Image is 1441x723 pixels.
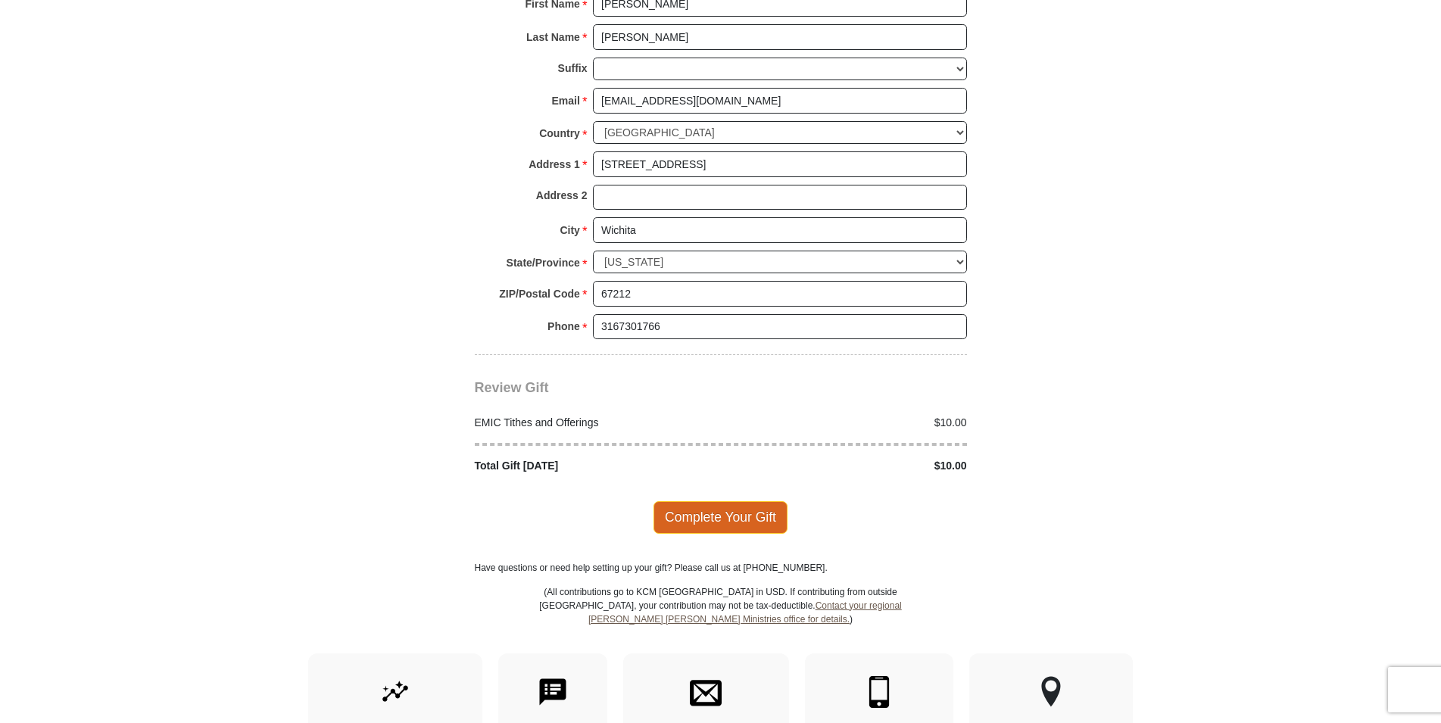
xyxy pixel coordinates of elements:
[588,600,902,625] a: Contact your regional [PERSON_NAME] [PERSON_NAME] Ministries office for details.
[466,415,721,431] div: EMIC Tithes and Offerings
[653,501,788,533] span: Complete Your Gift
[863,676,895,708] img: mobile.svg
[536,185,588,206] strong: Address 2
[690,676,722,708] img: envelope.svg
[721,415,975,431] div: $10.00
[539,123,580,144] strong: Country
[529,154,580,175] strong: Address 1
[552,90,580,111] strong: Email
[379,676,411,708] img: give-by-stock.svg
[475,380,549,395] span: Review Gift
[475,561,967,575] p: Have questions or need help setting up your gift? Please call us at [PHONE_NUMBER].
[560,220,579,241] strong: City
[499,283,580,304] strong: ZIP/Postal Code
[721,458,975,474] div: $10.00
[507,252,580,273] strong: State/Province
[537,676,569,708] img: text-to-give.svg
[526,26,580,48] strong: Last Name
[558,58,588,79] strong: Suffix
[1040,676,1062,708] img: other-region
[547,316,580,337] strong: Phone
[466,458,721,474] div: Total Gift [DATE]
[539,585,903,653] p: (All contributions go to KCM [GEOGRAPHIC_DATA] in USD. If contributing from outside [GEOGRAPHIC_D...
